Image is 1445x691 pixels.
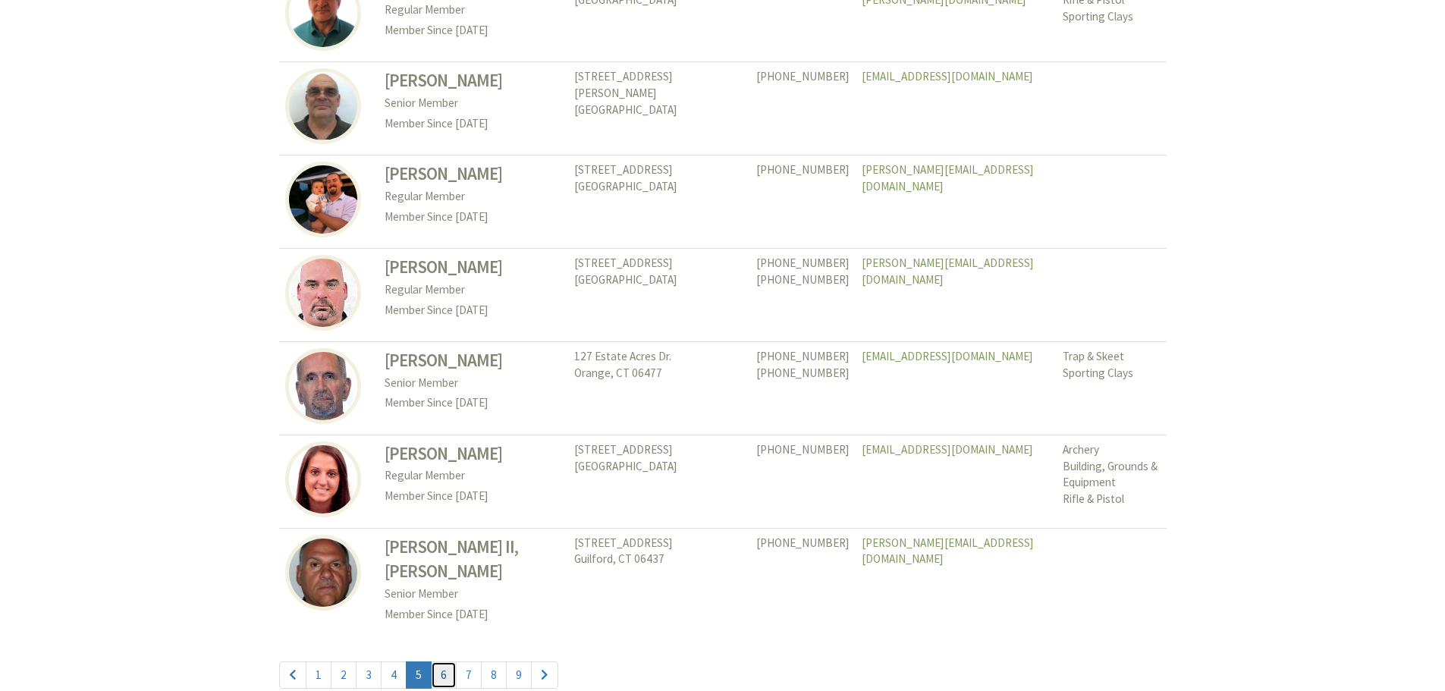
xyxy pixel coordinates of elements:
td: [STREET_ADDRESS] [GEOGRAPHIC_DATA] [568,435,750,528]
h3: [PERSON_NAME] II, [PERSON_NAME] [385,535,562,585]
p: Regular Member [385,280,562,300]
a: 5 [406,661,432,689]
a: 2 [331,661,357,689]
img: Amy Mastrianna [285,441,361,517]
p: Member Since [DATE] [385,300,562,321]
a: [PERSON_NAME][EMAIL_ADDRESS][DOMAIN_NAME] [862,162,1034,193]
a: 8 [481,661,507,689]
p: Senior Member [385,93,562,114]
a: 9 [506,661,532,689]
img: Joseph Mascari [285,162,361,237]
a: [PERSON_NAME][EMAIL_ADDRESS][DOMAIN_NAME] [862,256,1034,287]
td: Trap & Skeet Sporting Clays [1057,341,1167,435]
td: [STREET_ADDRESS] Guilford, CT 06437 [568,528,750,631]
a: [EMAIL_ADDRESS][DOMAIN_NAME] [862,349,1033,363]
p: Member Since [DATE] [385,605,562,625]
td: [PHONE_NUMBER] [PHONE_NUMBER] [750,341,856,435]
h3: [PERSON_NAME] [385,68,562,93]
a: 3 [356,661,382,689]
h3: [PERSON_NAME] [385,162,562,187]
td: [STREET_ADDRESS] [GEOGRAPHIC_DATA] [568,155,750,248]
p: Member Since [DATE] [385,486,562,507]
td: [PHONE_NUMBER] [PHONE_NUMBER] [750,248,856,341]
p: Senior Member [385,584,562,605]
p: Regular Member [385,187,562,207]
a: [EMAIL_ADDRESS][DOMAIN_NAME] [862,69,1033,83]
td: [PHONE_NUMBER] [750,155,856,248]
p: Member Since [DATE] [385,20,562,41]
td: [PHONE_NUMBER] [750,435,856,528]
a: 6 [431,661,457,689]
a: 1 [306,661,331,689]
img: Joe Mascari [285,255,361,331]
td: [STREET_ADDRESS] [GEOGRAPHIC_DATA] [568,248,750,341]
p: Regular Member [385,466,562,486]
img: Frank Mastriano II [285,535,361,611]
img: Michael Maselli [285,348,361,424]
h3: [PERSON_NAME] [385,255,562,280]
h3: [PERSON_NAME] [385,348,562,373]
a: 7 [456,661,482,689]
td: 127 Estate Acres Dr. Orange, CT 06477 [568,341,750,435]
td: [STREET_ADDRESS][PERSON_NAME] [GEOGRAPHIC_DATA] [568,62,750,155]
img: Joseph Mascari [285,68,361,144]
p: Member Since [DATE] [385,114,562,134]
a: [EMAIL_ADDRESS][DOMAIN_NAME] [862,442,1033,457]
p: Member Since [DATE] [385,393,562,413]
td: [PHONE_NUMBER] [750,528,856,631]
h3: [PERSON_NAME] [385,441,562,466]
a: [PERSON_NAME][EMAIL_ADDRESS][DOMAIN_NAME] [862,536,1034,567]
td: Archery Building, Grounds & Equipment Rifle & Pistol [1057,435,1167,528]
td: [PHONE_NUMBER] [750,62,856,155]
p: Member Since [DATE] [385,207,562,228]
a: 4 [381,661,407,689]
p: Senior Member [385,373,562,394]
